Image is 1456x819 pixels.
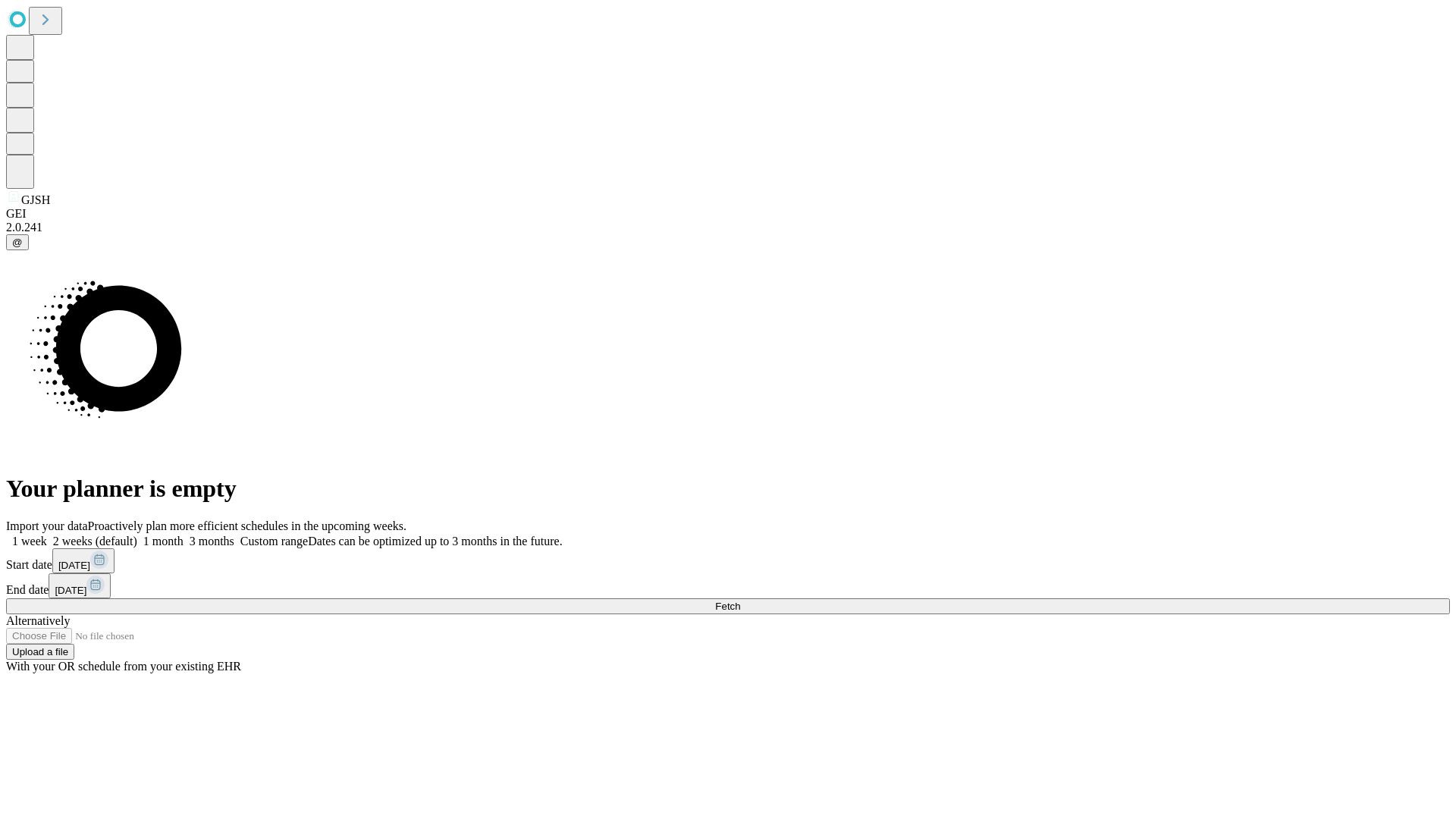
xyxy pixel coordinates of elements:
button: @ [6,234,29,250]
h1: Your planner is empty [6,475,1450,503]
div: End date [6,573,1450,598]
span: Fetch [715,601,740,612]
span: 2 weeks (default) [53,535,137,548]
span: @ [12,237,23,248]
span: With your OR schedule from your existing EHR [6,660,241,673]
span: Custom range [240,535,308,548]
span: [DATE] [58,560,90,571]
span: GJSH [21,193,50,206]
button: [DATE] [49,573,111,598]
span: 3 months [190,535,234,548]
span: [DATE] [55,585,86,596]
span: Proactively plan more efficient schedules in the upcoming weeks. [88,519,406,532]
span: Alternatively [6,614,70,627]
button: [DATE] [52,548,115,573]
button: Fetch [6,598,1450,614]
span: 1 week [12,535,47,548]
div: GEI [6,207,1450,221]
div: Start date [6,548,1450,573]
button: Upload a file [6,644,74,660]
span: Dates can be optimized up to 3 months in the future. [308,535,562,548]
span: 1 month [143,535,184,548]
span: Import your data [6,519,88,532]
div: 2.0.241 [6,221,1450,234]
